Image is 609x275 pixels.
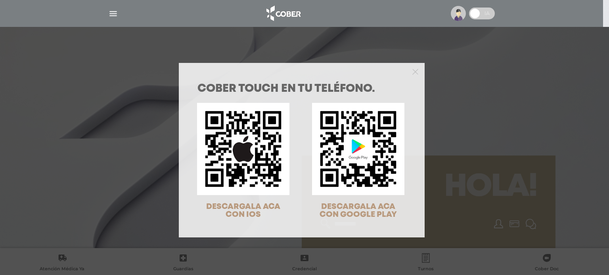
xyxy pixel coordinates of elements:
[206,203,280,218] span: DESCARGALA ACA CON IOS
[197,103,289,195] img: qr-code
[312,103,404,195] img: qr-code
[197,83,406,95] h1: COBER TOUCH en tu teléfono.
[320,203,397,218] span: DESCARGALA ACA CON GOOGLE PLAY
[412,68,418,75] button: Close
